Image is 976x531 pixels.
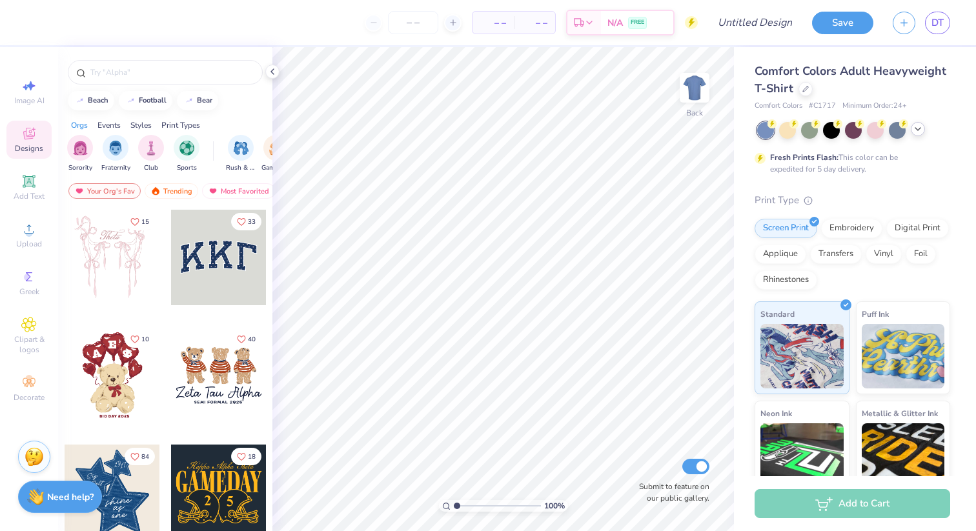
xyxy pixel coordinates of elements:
[139,97,167,104] div: football
[770,152,839,163] strong: Fresh Prints Flash:
[97,119,121,131] div: Events
[707,10,802,35] input: Untitled Design
[141,219,149,225] span: 15
[226,135,256,173] div: filter for Rush & Bid
[174,135,199,173] div: filter for Sports
[89,66,254,79] input: Try "Alpha"
[130,119,152,131] div: Styles
[144,141,158,155] img: Club Image
[234,141,249,155] img: Rush & Bid Image
[886,219,949,238] div: Digital Print
[47,491,94,503] strong: Need help?
[19,286,39,297] span: Greek
[14,191,45,201] span: Add Text
[141,336,149,343] span: 10
[141,454,149,460] span: 84
[231,213,261,230] button: Like
[125,448,155,465] button: Like
[862,406,938,420] span: Metallic & Glitter Ink
[607,16,623,30] span: N/A
[544,500,565,512] span: 100 %
[108,141,123,155] img: Fraternity Image
[760,324,844,388] img: Standard
[202,183,275,199] div: Most Favorited
[126,97,136,105] img: trend_line.gif
[231,448,261,465] button: Like
[522,16,547,30] span: – –
[67,135,93,173] div: filter for Sorority
[261,163,291,173] span: Game Day
[15,143,43,154] span: Designs
[231,330,261,348] button: Like
[862,324,945,388] img: Puff Ink
[88,97,108,104] div: beach
[755,219,817,238] div: Screen Print
[755,101,802,112] span: Comfort Colors
[821,219,882,238] div: Embroidery
[632,481,709,504] label: Submit to feature on our public gallery.
[770,152,929,175] div: This color can be expedited for 5 day delivery.
[248,336,256,343] span: 40
[138,135,164,173] button: filter button
[68,183,141,199] div: Your Org's Fav
[6,334,52,355] span: Clipart & logos
[184,97,194,105] img: trend_line.gif
[208,186,218,195] img: most_fav.gif
[755,270,817,290] div: Rhinestones
[388,11,438,34] input: – –
[812,12,873,34] button: Save
[906,245,936,264] div: Foil
[755,63,946,96] span: Comfort Colors Adult Heavyweight T-Shirt
[179,141,194,155] img: Sports Image
[866,245,902,264] div: Vinyl
[101,163,130,173] span: Fraternity
[682,75,707,101] img: Back
[931,15,944,30] span: DT
[760,423,844,488] img: Neon Ink
[16,239,42,249] span: Upload
[177,163,197,173] span: Sports
[73,141,88,155] img: Sorority Image
[862,307,889,321] span: Puff Ink
[174,135,199,173] button: filter button
[67,135,93,173] button: filter button
[631,18,644,27] span: FREE
[261,135,291,173] button: filter button
[248,454,256,460] span: 18
[75,97,85,105] img: trend_line.gif
[261,135,291,173] div: filter for Game Day
[68,91,114,110] button: beach
[480,16,506,30] span: – –
[138,135,164,173] div: filter for Club
[226,135,256,173] button: filter button
[760,406,792,420] span: Neon Ink
[248,219,256,225] span: 33
[862,423,945,488] img: Metallic & Glitter Ink
[119,91,172,110] button: football
[101,135,130,173] button: filter button
[809,101,836,112] span: # C1717
[125,213,155,230] button: Like
[226,163,256,173] span: Rush & Bid
[144,163,158,173] span: Club
[755,193,950,208] div: Print Type
[145,183,198,199] div: Trending
[755,245,806,264] div: Applique
[14,392,45,403] span: Decorate
[810,245,862,264] div: Transfers
[71,119,88,131] div: Orgs
[161,119,200,131] div: Print Types
[842,101,907,112] span: Minimum Order: 24 +
[68,163,92,173] span: Sorority
[101,135,130,173] div: filter for Fraternity
[150,186,161,195] img: trending.gif
[686,107,703,119] div: Back
[74,186,85,195] img: most_fav.gif
[125,330,155,348] button: Like
[14,95,45,106] span: Image AI
[760,307,795,321] span: Standard
[197,97,212,104] div: bear
[269,141,284,155] img: Game Day Image
[925,12,950,34] a: DT
[177,91,218,110] button: bear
